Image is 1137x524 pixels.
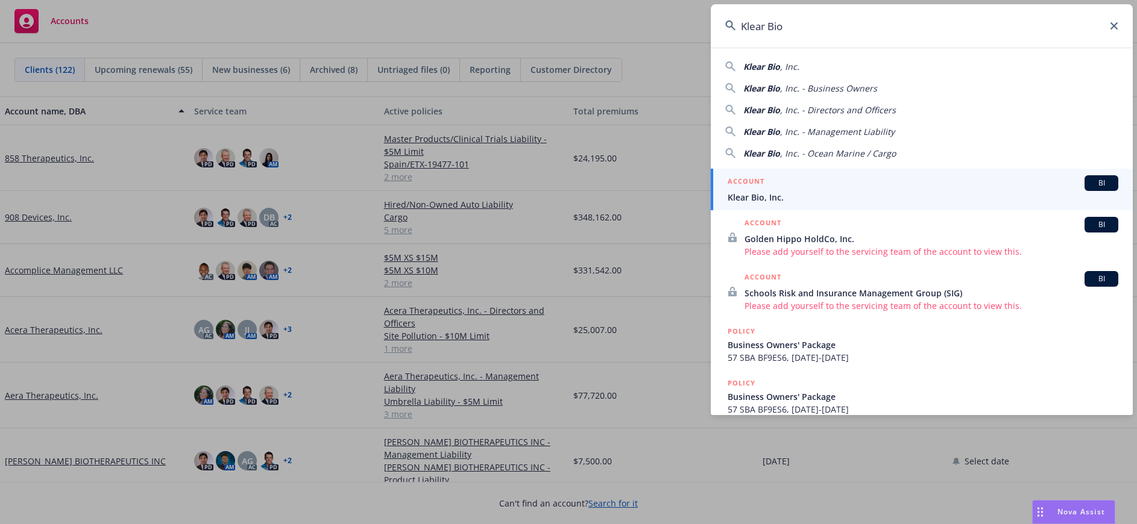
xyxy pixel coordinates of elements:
span: , Inc. - Ocean Marine / Cargo [780,148,896,159]
span: Klear Bio [743,61,780,72]
span: Business Owners' Package [728,338,1118,351]
span: , Inc. - Management Liability [780,126,895,137]
a: ACCOUNTBISchools Risk and Insurance Management Group (SIG)Please add yourself to the servicing te... [711,264,1133,319]
button: Nova Assist [1032,500,1115,524]
span: BI [1089,178,1113,189]
a: POLICYBusiness Owners' Package57 SBA BF9ES6, [DATE]-[DATE] [711,319,1133,370]
div: Drag to move [1033,501,1048,523]
span: Please add yourself to the servicing team of the account to view this. [745,245,1118,258]
span: Schools Risk and Insurance Management Group (SIG) [745,287,1118,299]
span: Business Owners' Package [728,390,1118,403]
input: Search... [711,4,1133,48]
span: , Inc. - Directors and Officers [780,104,896,116]
span: Nova Assist [1057,507,1105,517]
span: Klear Bio, Inc. [728,191,1118,204]
a: ACCOUNTBIGolden Hippo HoldCo, Inc.Please add yourself to the servicing team of the account to vie... [711,210,1133,264]
span: 57 SBA BF9ES6, [DATE]-[DATE] [728,351,1118,364]
span: Klear Bio [743,126,780,137]
h5: POLICY [728,325,755,337]
span: , Inc. [780,61,799,72]
h5: ACCOUNT [745,217,781,231]
h5: POLICY [728,377,755,389]
span: Golden Hippo HoldCo, Inc. [745,232,1118,245]
span: BI [1089,219,1113,230]
span: Please add yourself to the servicing team of the account to view this. [745,299,1118,312]
h5: ACCOUNT [745,271,781,285]
h5: ACCOUNT [728,175,764,190]
a: POLICYBusiness Owners' Package57 SBA BF9ES6, [DATE]-[DATE] [711,370,1133,422]
a: ACCOUNTBIKlear Bio, Inc. [711,169,1133,210]
span: Klear Bio [743,104,780,116]
span: Klear Bio [743,148,780,159]
span: , Inc. - Business Owners [780,83,877,94]
span: 57 SBA BF9ES6, [DATE]-[DATE] [728,403,1118,416]
span: BI [1089,273,1113,284]
span: Klear Bio [743,83,780,94]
